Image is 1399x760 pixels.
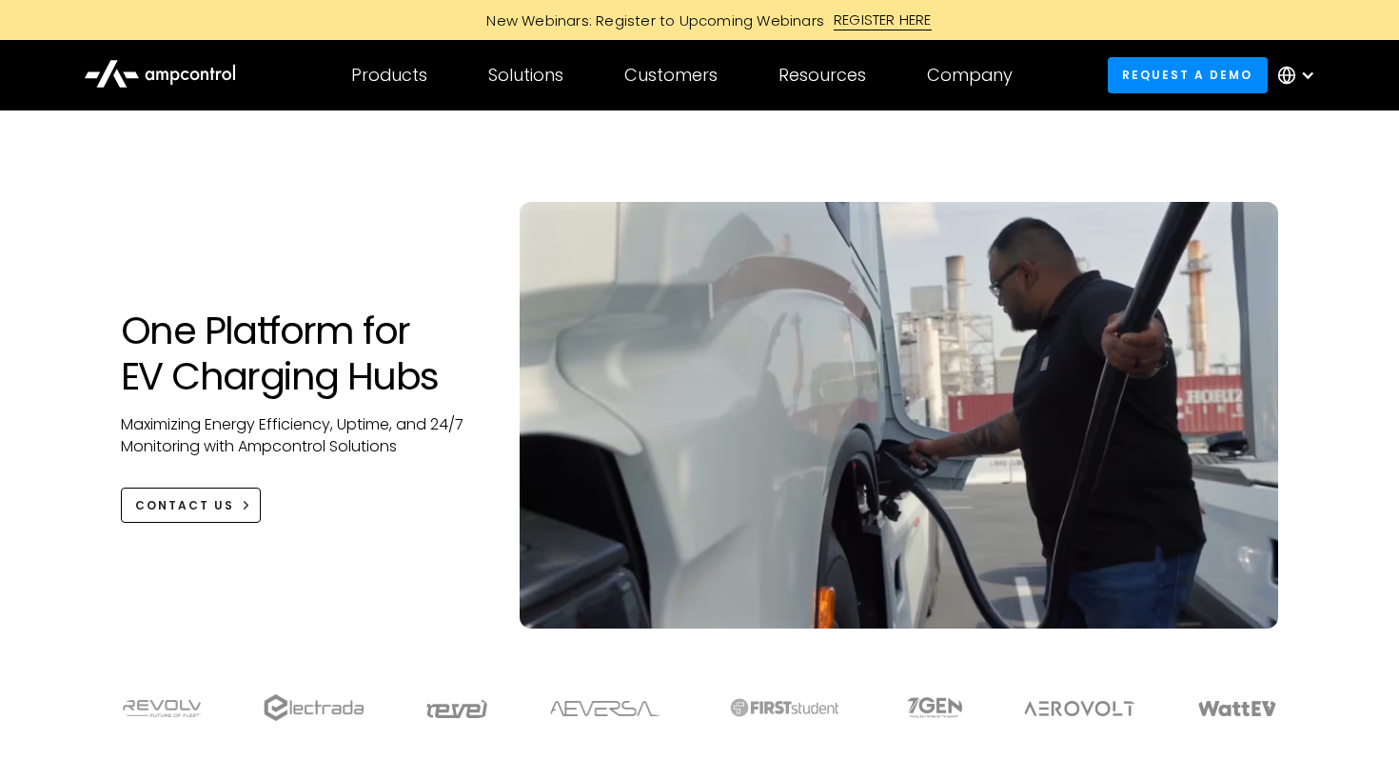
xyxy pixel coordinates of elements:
[778,65,866,86] div: Resources
[624,65,718,86] div: Customers
[927,65,1013,86] div: Company
[271,10,1128,30] a: New Webinars: Register to Upcoming WebinarsREGISTER HERE
[488,65,563,86] div: Solutions
[1197,701,1277,716] img: WattEV logo
[1108,57,1268,92] a: Request a demo
[121,308,482,399] h1: One Platform for EV Charging Hubs
[351,65,427,86] div: Products
[264,694,364,721] img: electrada logo
[121,488,261,523] a: CONTACT US
[121,414,482,457] p: Maximizing Energy Efficiency, Uptime, and 24/7 Monitoring with Ampcontrol Solutions
[467,10,834,30] div: New Webinars: Register to Upcoming Webinars
[834,10,932,30] div: REGISTER HERE
[135,497,234,514] div: CONTACT US
[1023,701,1136,716] img: Aerovolt Logo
